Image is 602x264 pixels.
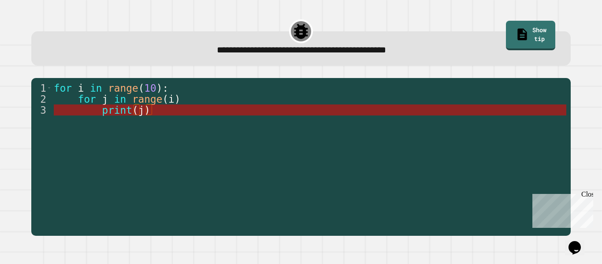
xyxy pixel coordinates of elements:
span: for [78,93,96,105]
span: j [138,104,145,116]
span: Toggle code folding, rows 1 through 3 [47,82,52,93]
span: ( [138,82,145,94]
div: 2 [31,93,52,104]
span: ) [144,104,150,116]
span: range [132,93,162,105]
span: range [108,82,138,94]
div: Chat with us now!Close [4,4,61,56]
div: 3 [31,104,52,115]
span: : [162,82,168,94]
a: Show tip [506,21,555,50]
span: in [90,82,102,94]
span: ( [162,93,168,105]
span: ( [132,104,138,116]
span: for [54,82,72,94]
iframe: chat widget [529,190,593,228]
span: 10 [144,82,156,94]
span: ) [175,93,181,105]
span: j [102,93,108,105]
span: i [168,93,175,105]
span: print [102,104,132,116]
span: in [114,93,126,105]
span: i [78,82,84,94]
div: 1 [31,82,52,93]
iframe: chat widget [565,229,593,255]
span: ) [156,82,163,94]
